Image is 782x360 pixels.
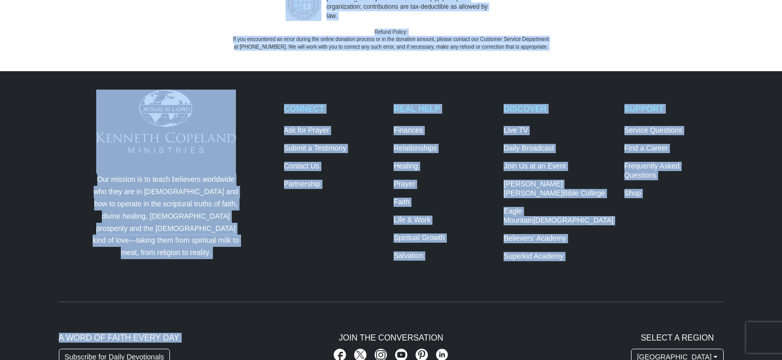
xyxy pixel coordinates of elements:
[624,104,724,114] h2: SUPPORT
[394,216,493,225] a: Life & Work
[504,234,613,243] a: Believers’ Academy
[624,189,724,198] a: Shop
[96,90,236,153] img: Kenneth Copeland Ministries
[394,251,493,261] a: Salvation
[624,162,724,180] a: Frequently AskedQuestions
[394,180,493,189] a: Prayer
[284,144,383,153] a: Submit a Testimony
[59,333,180,342] span: A Word of Faith Every Day
[504,252,613,261] a: Superkid Academy
[394,126,493,135] a: Finances
[394,144,493,153] a: Relationships
[394,162,493,171] a: Healing
[624,126,724,135] a: Service Questions
[394,198,493,207] a: Faith
[284,333,498,343] h2: Join The Conversation
[394,234,493,243] a: Spiritual Growth
[504,144,613,153] a: Daily Broadcast
[232,29,550,51] p: Refund Policy: If you encountered an error during the online donation process or in the donation ...
[284,180,383,189] a: Partnership
[504,180,613,198] a: [PERSON_NAME] [PERSON_NAME]Bible College
[504,207,613,225] a: Eagle Mountain[DEMOGRAPHIC_DATA]
[284,104,383,114] h2: CONNECT
[504,104,613,114] h2: DISCOVER
[284,162,383,171] a: Contact Us
[562,189,605,197] span: Bible College
[504,126,613,135] a: Live TV
[631,333,723,343] h2: Select A Region
[284,126,383,135] a: Ask for Prayer
[91,174,242,259] p: Our mission is to teach believers worldwide who they are in [DEMOGRAPHIC_DATA] and how to operate...
[394,104,493,114] h2: REAL HELP
[624,144,724,153] a: Find a Career
[533,216,614,224] span: [DEMOGRAPHIC_DATA]
[504,162,613,171] a: Join Us at an Event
